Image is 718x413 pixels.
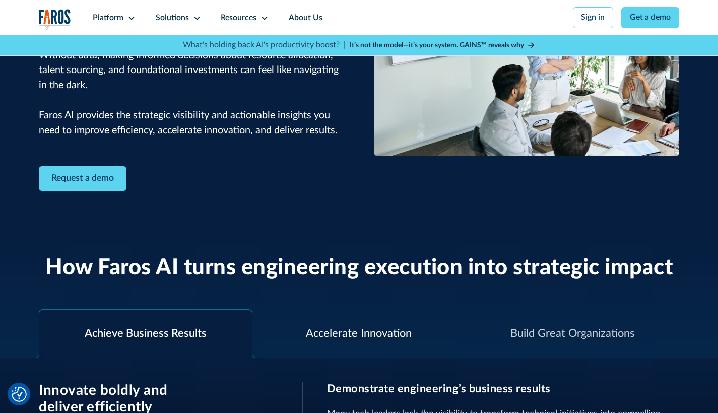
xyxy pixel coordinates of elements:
img: Revisit consent button [12,387,27,402]
h2: How Faros AI turns engineering execution into strategic impact [45,255,673,281]
strong: It’s not the model—it’s your system. GAINS™ reveals why [350,42,524,49]
a: Get a demo [621,7,679,28]
div: Build Great Organizations [510,325,634,342]
div: Accelerate Innovation [306,325,412,342]
h3: Demonstrate engineering’s business results [327,382,679,395]
button: Cookie Settings [12,387,27,402]
div: Achieve Business Results [85,325,207,342]
p: Without data, making informed decisions about resource allocation, talent sourcing, and foundatio... [39,48,344,139]
div: Solutions [156,12,189,24]
div: Resources [221,12,256,24]
p: What's holding back AI's productivity boost? | [183,39,346,51]
img: Logo of the analytics and reporting company Faros. [39,9,71,30]
a: Contact Modal [39,166,126,191]
a: home [39,9,71,30]
a: It’s not the model—it’s your system. GAINS™ reveals why [350,40,535,51]
a: Sign in [573,7,614,28]
div: Platform [93,12,123,24]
